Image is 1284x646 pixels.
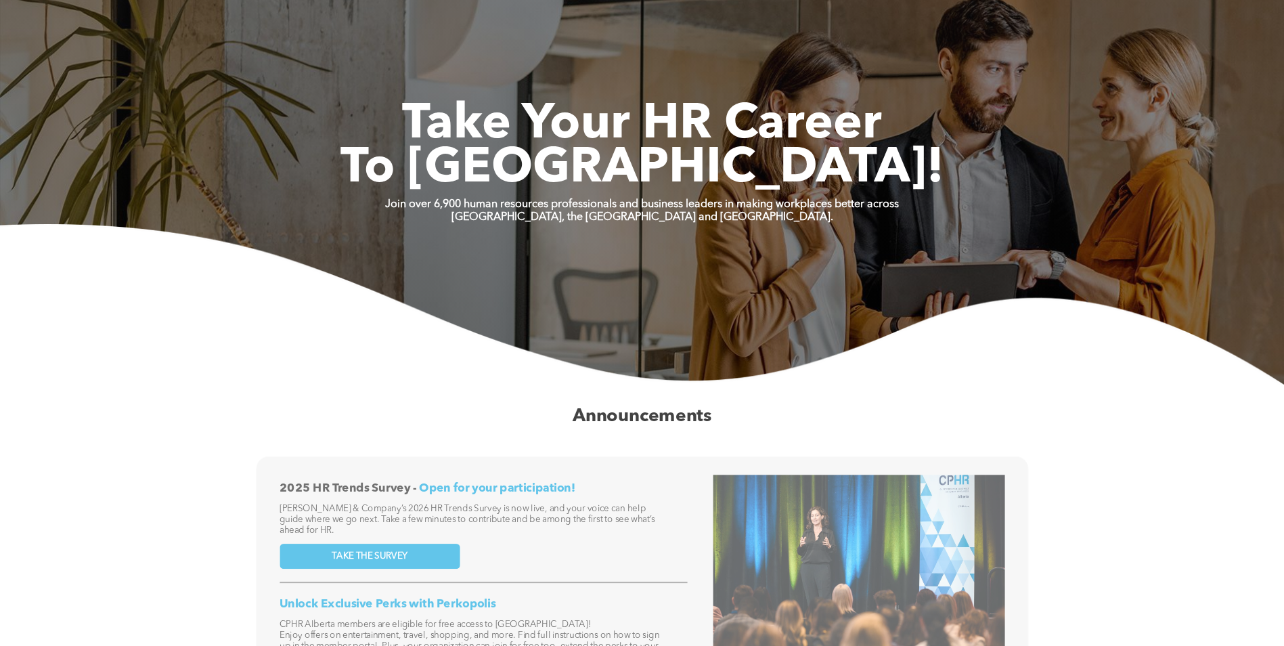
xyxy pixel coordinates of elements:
span: TAKE THE SURVEY [332,551,407,561]
span: To [GEOGRAPHIC_DATA]! [340,145,944,194]
span: Take Your HR Career [402,101,882,150]
span: Unlock Exclusive Perks with Perkopolis [280,599,496,610]
strong: Join over 6,900 human resources professionals and business leaders in making workplaces better ac... [385,199,899,210]
span: Open for your participation! [419,482,575,494]
strong: [GEOGRAPHIC_DATA], the [GEOGRAPHIC_DATA] and [GEOGRAPHIC_DATA]. [451,212,833,223]
span: Announcements [573,408,712,425]
span: CPHR Alberta members are eligible for free access to [GEOGRAPHIC_DATA]! [280,620,591,628]
span: [PERSON_NAME] & Company’s 2026 HR Trends Survey is now live, and your voice can help guide where ... [280,504,655,535]
span: 2025 HR Trends Survey - [280,482,417,494]
a: TAKE THE SURVEY [280,544,460,569]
